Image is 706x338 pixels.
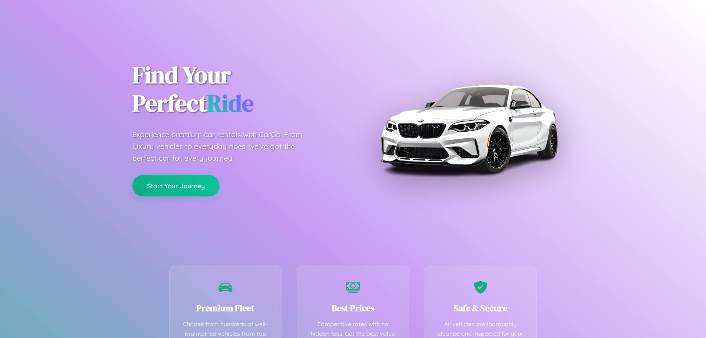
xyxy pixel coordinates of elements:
[308,302,398,314] h3: Best Prices
[207,87,254,119] span: Ride
[132,175,220,196] button: Start Your Journey
[181,302,271,314] h3: Premium Fleet
[377,37,561,221] img: Premium BMW car rental vehicle
[435,302,525,314] h3: Safe & Secure
[132,129,316,164] p: Experience premium car rentals with CarGo. From luxury vehicles to everyday rides, we've got the ...
[132,61,342,118] h1: Find Your Perfect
